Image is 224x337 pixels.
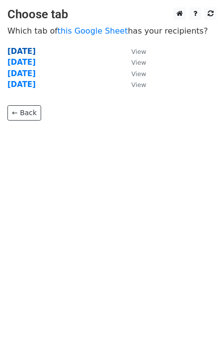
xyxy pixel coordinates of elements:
[121,47,146,56] a: View
[131,48,146,55] small: View
[131,70,146,78] small: View
[121,69,146,78] a: View
[131,81,146,88] small: View
[7,58,36,67] a: [DATE]
[57,26,128,36] a: this Google Sheet
[121,80,146,89] a: View
[7,80,36,89] a: [DATE]
[7,105,41,121] a: ← Back
[7,47,36,56] a: [DATE]
[121,58,146,67] a: View
[7,7,217,22] h3: Choose tab
[7,26,217,36] p: Which tab of has your recipients?
[131,59,146,66] small: View
[7,69,36,78] a: [DATE]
